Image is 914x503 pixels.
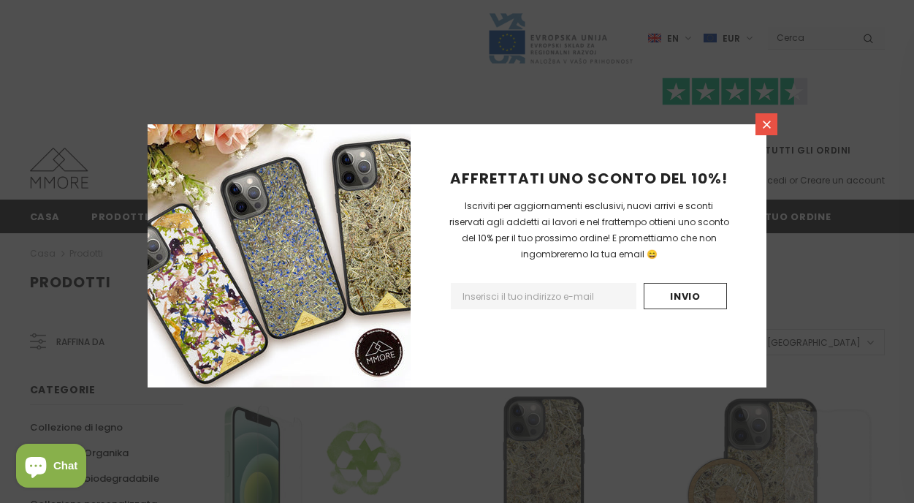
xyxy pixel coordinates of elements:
[451,283,636,309] input: Email Address
[449,200,729,260] span: Iscriviti per aggiornamenti esclusivi, nuovi arrivi e sconti riservati agli addetti ai lavori e n...
[644,283,727,309] input: Invio
[12,444,91,491] inbox-online-store-chat: Shopify online store chat
[755,113,777,135] a: Chiudi
[450,168,728,189] span: AFFRETTATI UNO SCONTO DEL 10%!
